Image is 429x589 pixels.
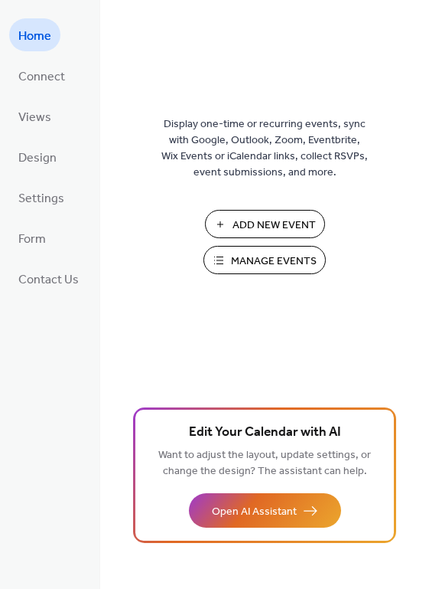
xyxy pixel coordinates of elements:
span: Add New Event [232,218,316,234]
span: Views [18,106,51,129]
a: Design [9,140,66,173]
span: Manage Events [231,254,317,270]
a: Home [9,18,60,51]
span: Home [18,25,51,48]
span: Edit Your Calendar with AI [189,422,341,443]
span: Settings [18,187,64,211]
button: Manage Events [203,246,326,274]
span: Open AI Assistant [212,504,297,520]
span: Form [18,227,46,251]
span: Contact Us [18,268,79,292]
button: Add New Event [205,210,325,238]
a: Contact Us [9,262,88,295]
a: Settings [9,181,73,214]
a: Views [9,100,60,133]
a: Form [9,221,55,254]
span: Design [18,146,57,170]
span: Display one-time or recurring events, sync with Google, Outlook, Zoom, Eventbrite, Wix Events or ... [161,116,368,181]
button: Open AI Assistant [189,493,341,528]
a: Connect [9,59,74,92]
span: Connect [18,65,65,89]
span: Want to adjust the layout, update settings, or change the design? The assistant can help. [158,445,371,482]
